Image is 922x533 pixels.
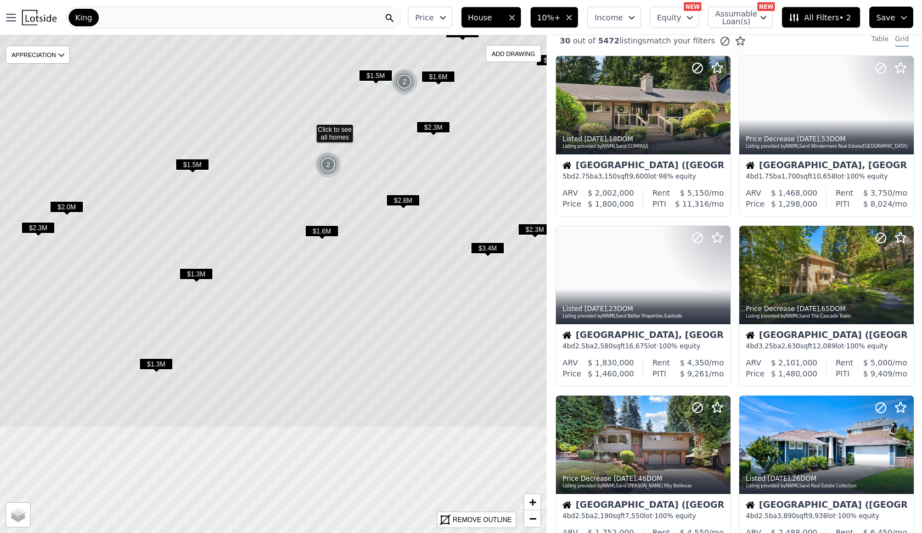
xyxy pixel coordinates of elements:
[876,12,895,23] span: Save
[863,188,892,197] span: $ 3,750
[563,161,724,172] div: [GEOGRAPHIC_DATA] ([GEOGRAPHIC_DATA])
[680,358,709,367] span: $ 4,350
[486,46,541,62] div: ADD DRAWING
[863,358,892,367] span: $ 5,000
[176,159,209,170] span: $1.5M
[471,242,504,258] div: $3.4M
[836,368,850,379] div: PITI
[746,483,908,490] div: Listing provided by NWMLS and Real Estate Collection
[359,70,392,81] span: $1.5M
[836,198,850,209] div: PITI
[315,152,341,178] div: 2
[555,55,730,216] a: Listed [DATE],18DOMListing provided byNWMLSand COMPASSHouse[GEOGRAPHIC_DATA] ([GEOGRAPHIC_DATA])5...
[746,187,761,198] div: ARV
[757,2,775,11] div: NEW
[789,12,851,23] span: All Filters • 2
[563,331,724,342] div: [GEOGRAPHIC_DATA], [GEOGRAPHIC_DATA]
[446,26,479,38] span: $1.8M
[746,512,907,520] div: 4 bd 2.5 ba sqft lot · 100% equity
[666,368,724,379] div: /mo
[408,7,452,28] button: Price
[563,198,581,209] div: Price
[594,512,612,520] span: 2,190
[782,7,860,28] button: All Filters• 2
[563,474,725,483] div: Price Decrease , 46 DOM
[746,501,907,512] div: [GEOGRAPHIC_DATA] ([GEOGRAPHIC_DATA])
[670,357,724,368] div: /mo
[536,54,570,70] div: $1.5M
[21,222,55,238] div: $2.3M
[50,201,83,213] span: $2.0M
[588,358,634,367] span: $ 1,830,000
[684,2,701,11] div: NEW
[746,313,908,320] div: Listing provided by NWMLS and The Cascade Team
[563,143,725,150] div: Listing provided by NWMLS and COMPASS
[653,357,670,368] div: Rent
[139,358,173,370] span: $1.3M
[547,35,746,47] div: out of listings
[739,55,913,216] a: Price Decrease [DATE],53DOMListing provided byNWMLSand Windermere Real Estate/[GEOGRAPHIC_DATA]Ho...
[797,135,819,143] time: 2025-08-13 17:00
[813,342,836,350] span: 12,089
[5,46,70,64] div: APPRECIATION
[530,7,579,28] button: 10%+
[563,483,725,490] div: Listing provided by NWMLS and [PERSON_NAME] Rlty Bellevue
[680,369,709,378] span: $ 9,261
[179,268,213,284] div: $1.3M
[563,172,724,181] div: 5 bd 2.75 ba sqft lot · 98% equity
[594,12,623,23] span: Income
[771,199,818,208] span: $ 1,298,000
[563,501,724,512] div: [GEOGRAPHIC_DATA] ([GEOGRAPHIC_DATA])
[563,342,724,351] div: 4 bd 2.5 ba sqft lot · 100% equity
[853,187,907,198] div: /mo
[715,10,750,25] span: Assumable Loan(s)
[746,304,908,313] div: Price Decrease , 65 DOM
[471,242,504,254] span: $3.4M
[417,121,450,133] span: $2.3M
[850,368,907,379] div: /mo
[22,10,57,25] img: Lotside
[415,12,434,23] span: Price
[305,225,339,237] span: $1.6M
[417,121,450,137] div: $2.3M
[675,199,709,208] span: $ 11,316
[6,503,30,527] a: Layers
[782,173,800,180] span: 1,700
[746,143,908,150] div: Listing provided by NWMLS and Windermere Real Estate/[GEOGRAPHIC_DATA]
[625,342,648,350] span: 16,675
[75,12,92,23] span: King
[869,7,913,28] button: Save
[563,512,724,520] div: 4 bd 2.5 ba sqft lot · 100% equity
[563,187,578,198] div: ARV
[421,71,455,87] div: $1.6M
[563,304,725,313] div: Listed , 23 DOM
[813,173,836,180] span: 10,658
[461,7,521,28] button: House
[771,369,818,378] span: $ 1,480,000
[614,475,636,482] time: 2025-08-06 14:29
[646,35,715,46] span: match your filters
[598,173,617,180] span: 3,150
[768,475,790,482] time: 2025-08-06 07:01
[179,268,213,280] span: $1.3M
[863,199,892,208] span: $ 8,024
[587,7,641,28] button: Income
[315,152,342,178] img: g1.png
[584,305,607,313] time: 2025-08-08 21:54
[653,187,670,198] div: Rent
[560,36,570,45] span: 30
[895,35,909,47] div: Grid
[421,71,455,82] span: $1.6M
[595,36,620,45] span: 5472
[808,512,827,520] span: 9,938
[746,368,764,379] div: Price
[746,331,907,342] div: [GEOGRAPHIC_DATA] ([GEOGRAPHIC_DATA])
[584,135,607,143] time: 2025-08-14 15:05
[555,225,730,386] a: Listed [DATE],23DOMListing provided byNWMLSand Better Properties EastsideHouse[GEOGRAPHIC_DATA], ...
[746,198,764,209] div: Price
[746,474,908,483] div: Listed , 26 DOM
[563,161,571,170] img: House
[50,201,83,217] div: $2.0M
[21,222,55,234] span: $2.3M
[453,515,511,525] div: REMOVE OUTLINE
